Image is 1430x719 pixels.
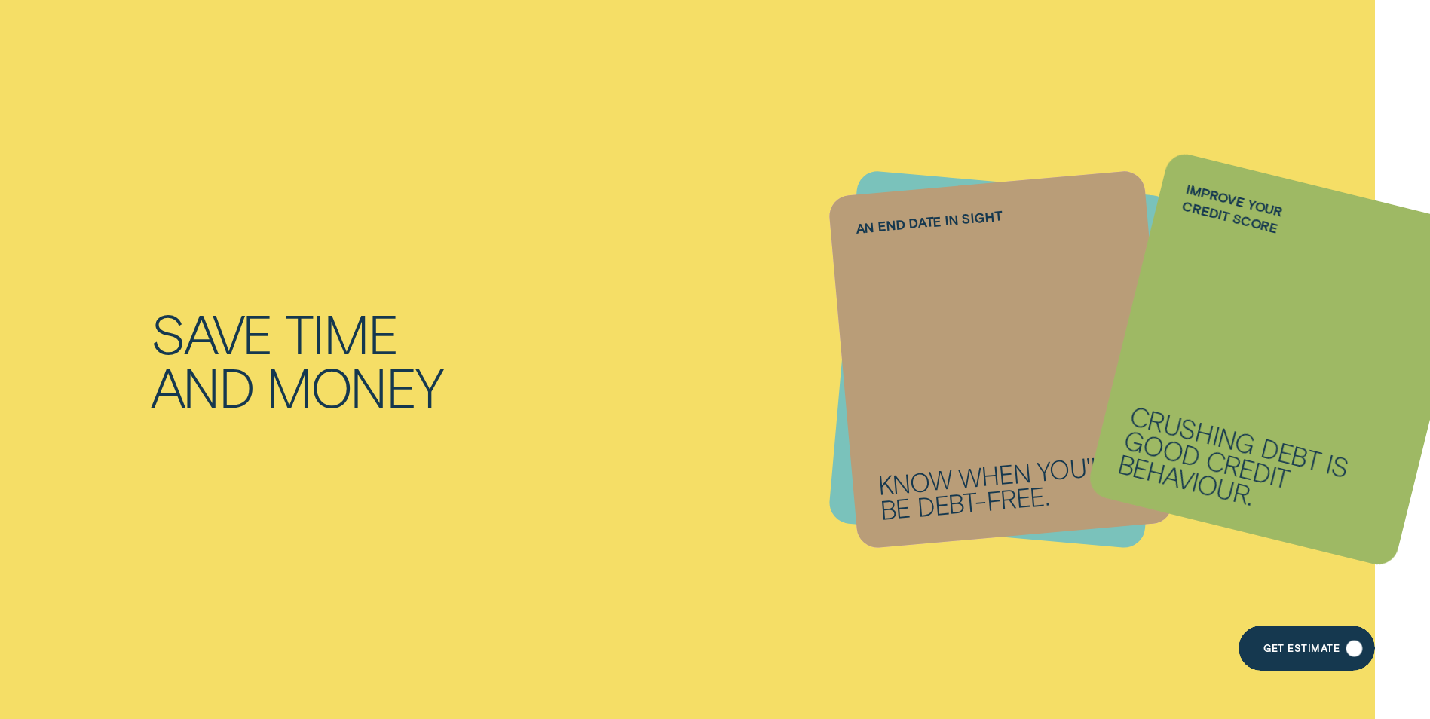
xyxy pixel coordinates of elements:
label: Improve your credit score [1180,180,1331,249]
a: Get Estimate [1239,626,1375,671]
h2: Save time and money [142,306,715,413]
p: Crushing debt is good credit behaviour. [1116,402,1393,539]
div: Save time and money [151,306,707,413]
